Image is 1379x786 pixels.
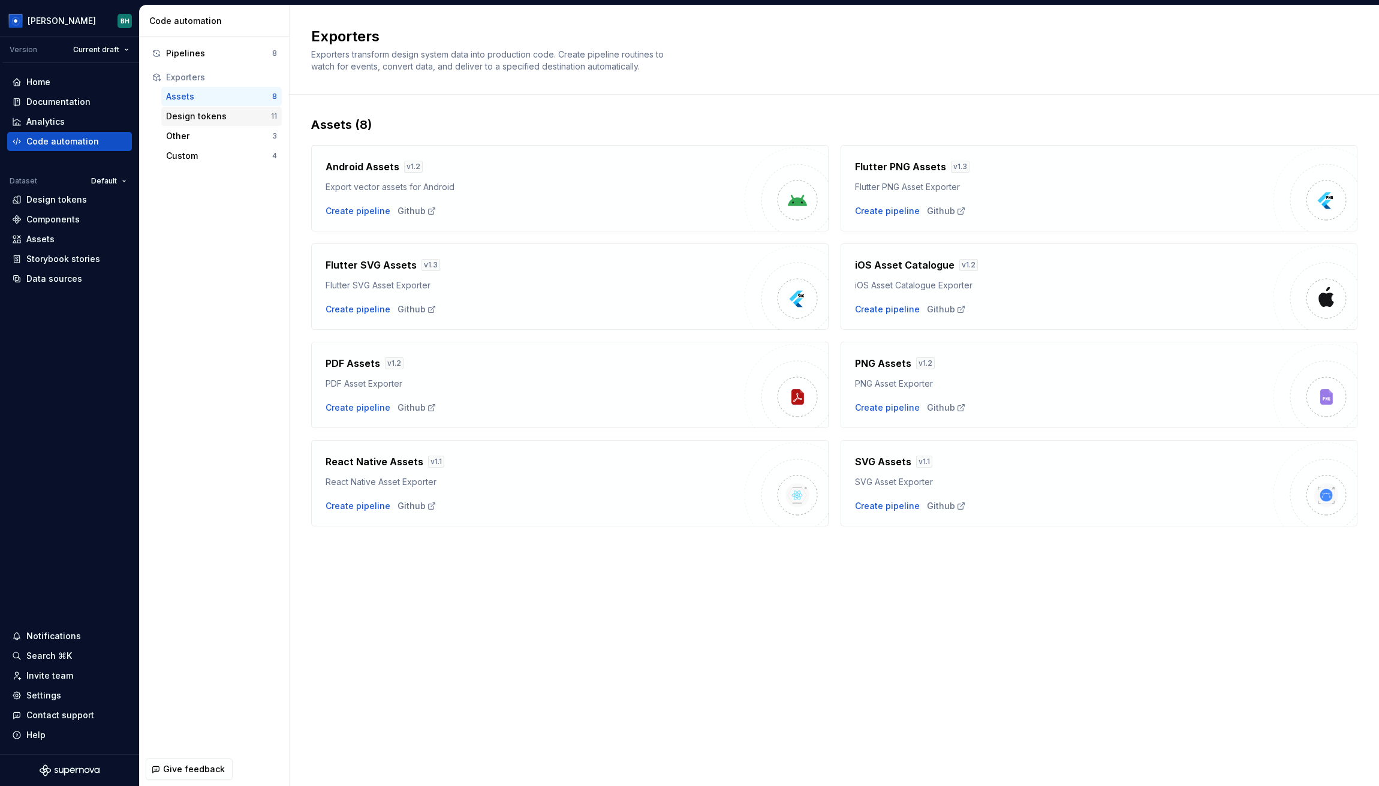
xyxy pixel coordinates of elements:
[7,112,132,131] a: Analytics
[927,205,966,217] a: Github
[855,454,911,469] h4: SVG Assets
[166,130,272,142] div: Other
[398,303,436,315] a: Github
[161,146,282,165] button: Custom4
[26,213,80,225] div: Components
[855,205,920,217] button: Create pipeline
[855,500,920,512] div: Create pipeline
[26,96,91,108] div: Documentation
[421,259,440,271] div: v 1.3
[326,159,399,174] h4: Android Assets
[326,181,745,193] div: Export vector assets for Android
[26,709,94,721] div: Contact support
[26,689,61,701] div: Settings
[326,279,745,291] div: Flutter SVG Asset Exporter
[326,476,745,488] div: React Native Asset Exporter
[26,194,87,206] div: Design tokens
[146,758,233,780] button: Give feedback
[855,279,1274,291] div: iOS Asset Catalogue Exporter
[7,210,132,229] a: Components
[166,47,272,59] div: Pipelines
[26,135,99,147] div: Code automation
[855,303,920,315] button: Create pipeline
[326,402,390,414] button: Create pipeline
[26,253,100,265] div: Storybook stories
[951,161,969,173] div: v 1.3
[855,356,911,371] h4: PNG Assets
[916,456,932,468] div: v 1.1
[161,107,282,126] a: Design tokens11
[166,91,272,103] div: Assets
[166,110,271,122] div: Design tokens
[326,454,423,469] h4: React Native Assets
[161,127,282,146] button: Other3
[163,763,225,775] span: Give feedback
[271,112,277,121] div: 11
[272,92,277,101] div: 8
[7,627,132,646] button: Notifications
[68,41,134,58] button: Current draft
[855,378,1274,390] div: PNG Asset Exporter
[86,173,132,189] button: Default
[959,259,978,271] div: v 1.2
[7,73,132,92] a: Home
[7,132,132,151] a: Code automation
[121,16,130,26] div: BH
[272,131,277,141] div: 3
[398,205,436,217] div: Github
[927,500,966,512] a: Github
[7,190,132,209] a: Design tokens
[147,44,282,63] button: Pipelines8
[26,233,55,245] div: Assets
[7,249,132,269] a: Storybook stories
[311,49,666,71] span: Exporters transform design system data into production code. Create pipeline routines to watch fo...
[428,456,444,468] div: v 1.1
[40,764,100,776] svg: Supernova Logo
[8,14,23,28] img: 049812b6-2877-400d-9dc9-987621144c16.png
[326,258,417,272] h4: Flutter SVG Assets
[28,15,96,27] div: [PERSON_NAME]
[7,92,132,112] a: Documentation
[855,402,920,414] div: Create pipeline
[166,150,272,162] div: Custom
[855,181,1274,193] div: Flutter PNG Asset Exporter
[916,357,935,369] div: v 1.2
[166,71,277,83] div: Exporters
[326,378,745,390] div: PDF Asset Exporter
[855,159,946,174] h4: Flutter PNG Assets
[398,500,436,512] a: Github
[91,176,117,186] span: Default
[272,151,277,161] div: 4
[26,76,50,88] div: Home
[398,402,436,414] a: Github
[855,258,955,272] h4: iOS Asset Catalogue
[10,176,37,186] div: Dataset
[73,45,119,55] span: Current draft
[7,230,132,249] a: Assets
[927,402,966,414] a: Github
[326,356,380,371] h4: PDF Assets
[326,303,390,315] button: Create pipeline
[404,161,423,173] div: v 1.2
[7,706,132,725] button: Contact support
[326,205,390,217] button: Create pipeline
[161,87,282,106] button: Assets8
[855,476,1274,488] div: SVG Asset Exporter
[7,646,132,665] button: Search ⌘K
[7,269,132,288] a: Data sources
[26,729,46,741] div: Help
[385,357,404,369] div: v 1.2
[927,303,966,315] a: Github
